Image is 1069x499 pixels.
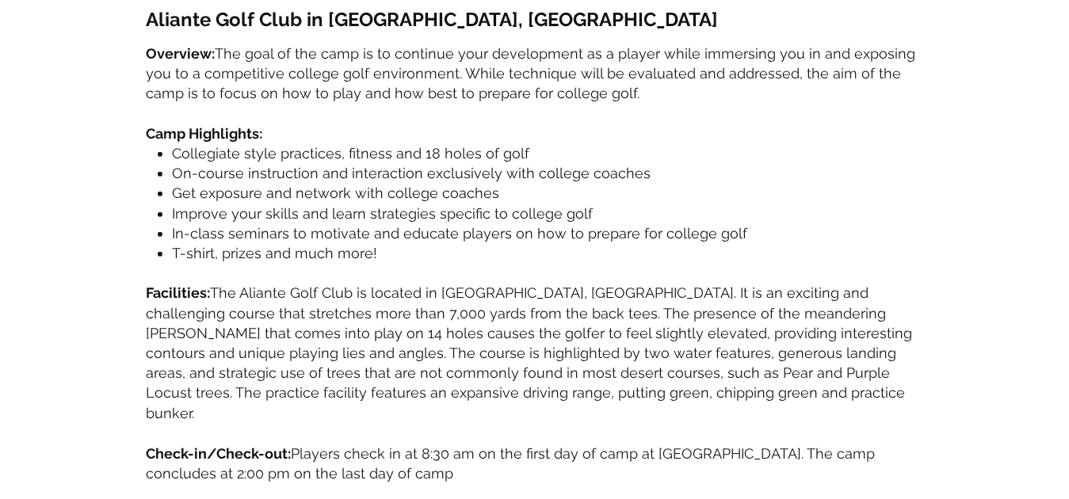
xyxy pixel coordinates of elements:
span: Check-in/Check-out: [147,445,292,462]
span: The Aliante Golf Club is located in [GEOGRAPHIC_DATA], [GEOGRAPHIC_DATA]. It is an exciting and c... [147,284,913,421]
span: Facilities: [147,284,211,301]
span: Get exposure and network with college coaches [172,185,499,201]
span: In-class seminars to motivate and educate players on how to prepare for college golf [172,225,747,242]
span: Aliante Golf Club in [GEOGRAPHIC_DATA], [GEOGRAPHIC_DATA] [147,8,719,31]
span: The goal of the camp is to continue your development as a player while immersing you in and expos... [147,45,916,101]
span: T-shirt, prizes and much more! [172,245,377,261]
span: Players check in at 8:30 am on the first day of camp at [GEOGRAPHIC_DATA]. The camp concludes at ... [147,445,876,482]
span: Collegiate style practices, fitness and 18 holes of golf [172,145,529,162]
span: Camp Highlights: [147,125,263,142]
span: Overview:​ [147,45,216,62]
span: Improve your skills and learn strategies specific to college golf [172,205,593,222]
span: On-course instruction and interaction exclusively with college coaches [172,165,651,181]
